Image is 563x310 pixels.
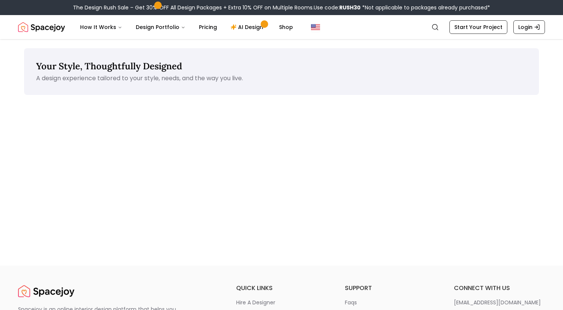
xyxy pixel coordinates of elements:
[449,20,507,34] a: Start Your Project
[273,20,299,35] a: Shop
[36,74,527,83] p: A design experience tailored to your style, needs, and the way you live.
[314,4,361,11] span: Use code:
[36,60,527,72] p: Your Style, Thoughtfully Designed
[345,284,436,293] h6: support
[18,20,65,35] a: Spacejoy
[361,4,490,11] span: *Not applicable to packages already purchased*
[311,23,320,32] img: United States
[74,20,299,35] nav: Main
[18,20,65,35] img: Spacejoy Logo
[339,4,361,11] b: RUSH30
[236,299,327,306] a: hire a designer
[454,299,545,306] a: [EMAIL_ADDRESS][DOMAIN_NAME]
[513,20,545,34] a: Login
[236,284,327,293] h6: quick links
[454,299,541,306] p: [EMAIL_ADDRESS][DOMAIN_NAME]
[130,20,191,35] button: Design Portfolio
[73,4,490,11] div: The Design Rush Sale – Get 30% OFF All Design Packages + Extra 10% OFF on Multiple Rooms.
[236,299,275,306] p: hire a designer
[193,20,223,35] a: Pricing
[18,284,74,299] img: Spacejoy Logo
[18,284,74,299] a: Spacejoy
[345,299,436,306] a: faqs
[454,284,545,293] h6: connect with us
[345,299,357,306] p: faqs
[225,20,272,35] a: AI Design
[74,20,128,35] button: How It Works
[18,15,545,39] nav: Global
